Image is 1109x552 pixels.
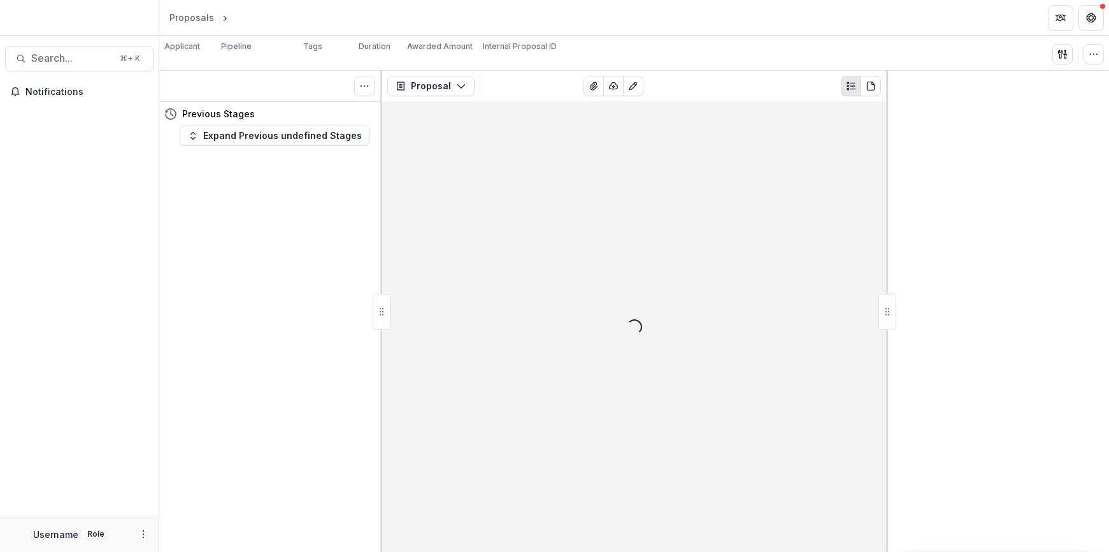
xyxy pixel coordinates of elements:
a: Proposals [164,8,219,27]
button: PDF view [861,76,881,96]
button: Partners [1048,5,1073,31]
button: Proposal [387,76,475,96]
button: More [136,527,151,542]
p: Applicant [164,41,200,52]
button: Expand Previous undefined Stages [180,126,370,146]
p: Internal Proposal ID [483,41,557,52]
div: ⌘ + K [117,52,143,66]
div: Proposals [169,11,214,24]
button: Get Help [1078,5,1104,31]
button: Search... [5,46,154,71]
button: View Attached Files [583,76,604,96]
p: Awarded Amount [407,41,473,52]
button: Notifications [5,82,154,102]
button: Plaintext view [841,76,861,96]
p: Username [33,528,78,541]
span: Search... [31,52,112,64]
p: Pipeline [221,41,252,52]
nav: breadcrumb [164,8,285,27]
p: Tags [303,41,322,52]
p: Duration [359,41,390,52]
button: Toggle View Cancelled Tasks [354,76,375,96]
p: Role [83,528,108,540]
span: Notifications [25,87,148,98]
h4: Previous Stages [182,107,255,120]
button: Edit as form [623,76,643,96]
